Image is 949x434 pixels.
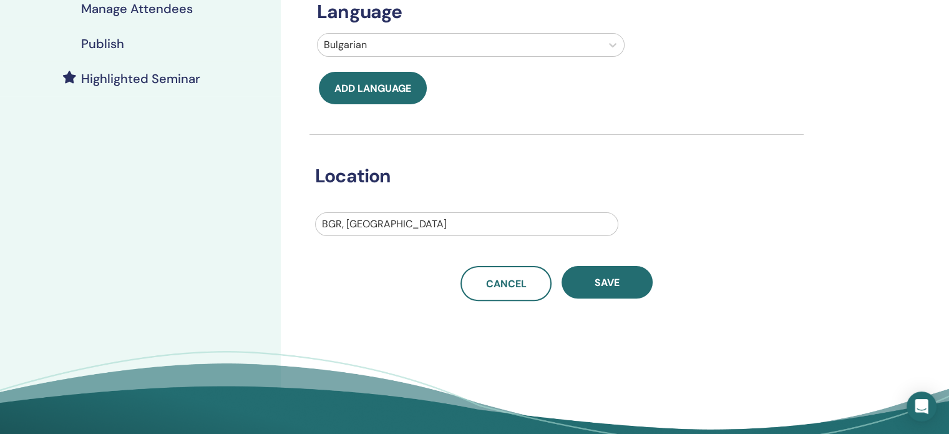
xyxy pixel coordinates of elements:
h3: Location [308,165,787,187]
span: Cancel [486,277,527,290]
span: Add language [334,82,411,95]
button: Add language [319,72,427,104]
h3: Language [309,1,804,23]
h4: Manage Attendees [81,1,193,16]
h4: Publish [81,36,124,51]
button: Save [562,266,653,298]
span: Save [595,276,620,289]
a: Cancel [460,266,552,301]
div: Open Intercom Messenger [907,392,937,422]
h4: Highlighted Seminar [81,71,200,86]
